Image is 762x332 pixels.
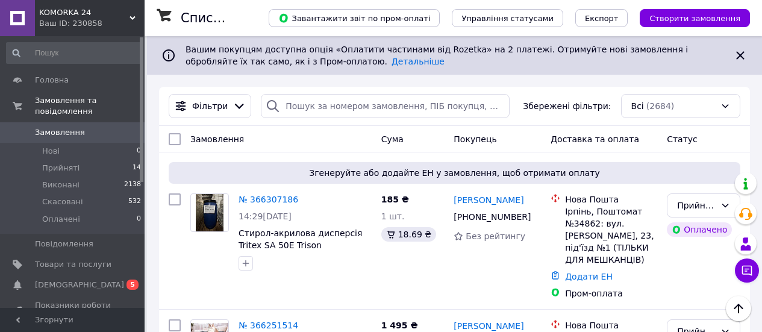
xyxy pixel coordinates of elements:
[6,42,142,64] input: Пошук
[42,146,60,157] span: Нові
[239,228,362,250] a: Cтирол-акрилова дисперсія Tritex SA 50E Trison
[181,11,303,25] h1: Список замовлень
[42,196,83,207] span: Скасовані
[35,127,85,138] span: Замовлення
[628,13,750,22] a: Створити замовлення
[646,101,675,111] span: (2684)
[565,272,613,281] a: Додати ЕН
[454,194,523,206] a: [PERSON_NAME]
[35,95,145,117] span: Замовлення та повідомлення
[631,100,644,112] span: Всі
[565,205,657,266] div: Ірпінь, Поштомат №34862: вул. [PERSON_NAME], 23, під'їзд №1 (ТІЛЬКИ ДЛЯ МЕШКАНЦІВ)
[239,211,292,221] span: 14:29[DATE]
[42,180,80,190] span: Виконані
[565,287,657,299] div: Пром-оплата
[35,280,124,290] span: [DEMOGRAPHIC_DATA]
[466,231,525,241] span: Без рейтингу
[735,258,759,283] button: Чат з покупцем
[381,195,409,204] span: 185 ₴
[461,14,554,23] span: Управління статусами
[173,167,735,179] span: Згенеруйте або додайте ЕН у замовлення, щоб отримати оплату
[667,134,698,144] span: Статус
[239,195,298,204] a: № 366307186
[381,134,404,144] span: Cума
[278,13,430,23] span: Завантажити звіт по пром-оплаті
[677,199,716,212] div: Прийнято
[381,211,405,221] span: 1 шт.
[124,180,141,190] span: 2138
[381,227,436,242] div: 18.69 ₴
[128,196,141,207] span: 532
[35,259,111,270] span: Товари та послуги
[239,321,298,330] a: № 366251514
[640,9,750,27] button: Створити замовлення
[192,100,228,112] span: Фільтри
[565,193,657,205] div: Нова Пошта
[726,296,751,321] button: Наверх
[39,18,145,29] div: Ваш ID: 230858
[126,280,139,290] span: 5
[667,222,732,237] div: Оплачено
[565,319,657,331] div: Нова Пошта
[196,194,224,231] img: Фото товару
[133,163,141,174] span: 14
[454,134,496,144] span: Покупець
[35,239,93,249] span: Повідомлення
[190,193,229,232] a: Фото товару
[137,214,141,225] span: 0
[585,14,619,23] span: Експорт
[392,57,445,66] a: Детальніше
[39,7,130,18] span: KOMORKA 24
[451,208,531,225] div: [PHONE_NUMBER]
[35,300,111,322] span: Показники роботи компанії
[35,75,69,86] span: Головна
[649,14,740,23] span: Створити замовлення
[186,45,688,66] span: Вашим покупцям доступна опція «Оплатити частинами від Rozetka» на 2 платежі. Отримуйте нові замов...
[269,9,440,27] button: Завантажити звіт по пром-оплаті
[452,9,563,27] button: Управління статусами
[190,134,244,144] span: Замовлення
[454,320,523,332] a: [PERSON_NAME]
[381,321,418,330] span: 1 495 ₴
[261,94,510,118] input: Пошук за номером замовлення, ПІБ покупця, номером телефону, Email, номером накладної
[523,100,611,112] span: Збережені фільтри:
[42,163,80,174] span: Прийняті
[42,214,80,225] span: Оплачені
[551,134,639,144] span: Доставка та оплата
[575,9,628,27] button: Експорт
[137,146,141,157] span: 0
